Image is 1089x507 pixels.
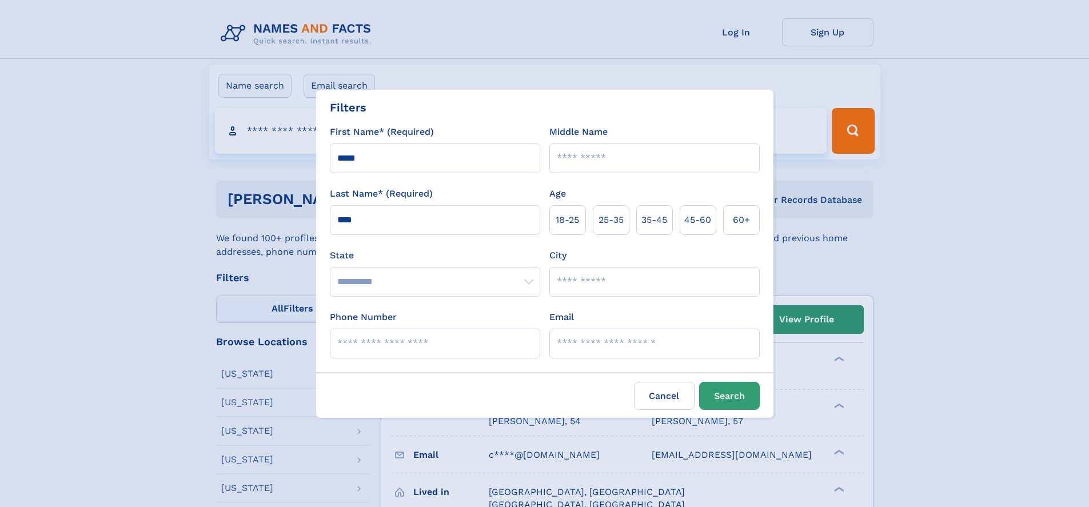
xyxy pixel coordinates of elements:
span: 35‑45 [641,213,667,227]
div: Filters [330,99,366,116]
label: Age [549,187,566,201]
span: 18‑25 [556,213,579,227]
span: 45‑60 [684,213,711,227]
label: First Name* (Required) [330,125,434,139]
button: Search [699,382,760,410]
label: Middle Name [549,125,608,139]
label: Cancel [634,382,695,410]
label: City [549,249,567,262]
label: State [330,249,540,262]
span: 60+ [733,213,750,227]
span: 25‑35 [599,213,624,227]
label: Last Name* (Required) [330,187,433,201]
label: Phone Number [330,310,397,324]
label: Email [549,310,574,324]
